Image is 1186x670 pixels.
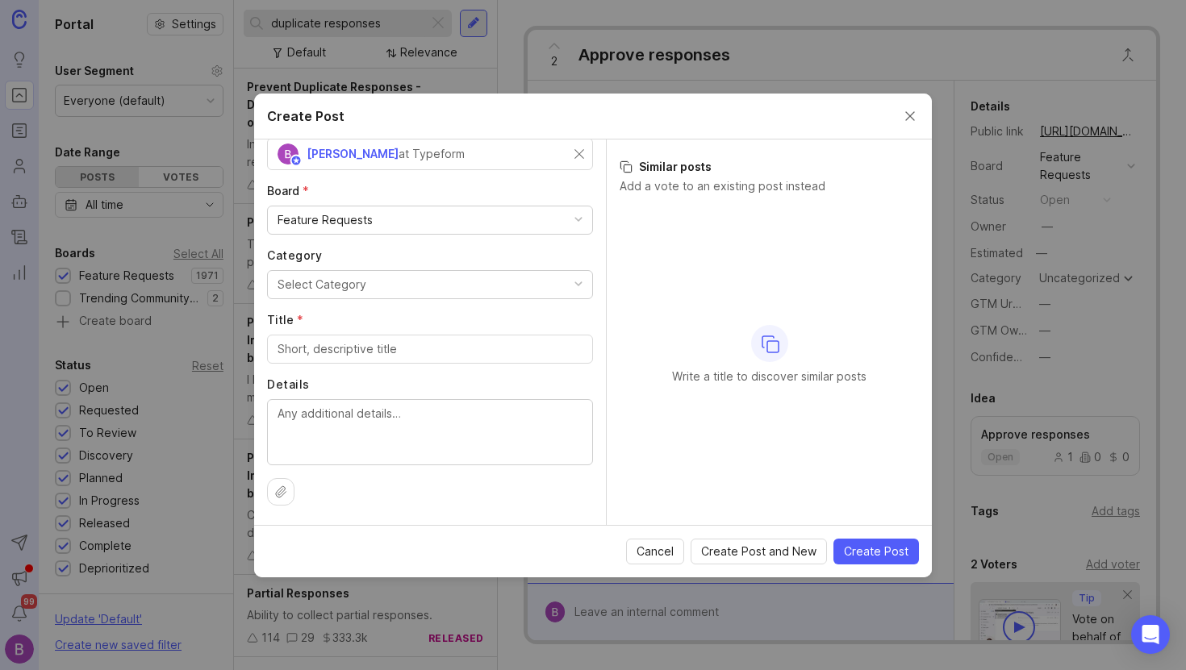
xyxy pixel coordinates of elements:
[701,543,816,560] span: Create Post and New
[672,368,867,385] p: Write a title to discover similar posts
[833,539,919,564] button: Create Post
[901,107,919,125] button: Close create post modal
[267,248,593,264] label: Category
[620,178,919,194] p: Add a vote to an existing post instead
[267,106,345,126] h2: Create Post
[844,543,908,560] span: Create Post
[290,154,303,166] img: member badge
[691,539,827,564] button: Create Post and New
[278,144,299,164] img: Bailey Thompson
[267,184,309,198] span: Board (required)
[267,313,303,327] span: Title (required)
[278,340,583,358] input: Short, descriptive title
[637,543,674,560] span: Cancel
[307,147,399,160] span: [PERSON_NAME]
[278,276,366,293] div: Select Category
[399,145,465,163] div: at Typeform
[267,377,593,393] label: Details
[626,539,684,564] button: Cancel
[1131,615,1170,654] div: Open Intercom Messenger
[620,159,919,175] h3: Similar posts
[278,211,373,229] div: Feature Requests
